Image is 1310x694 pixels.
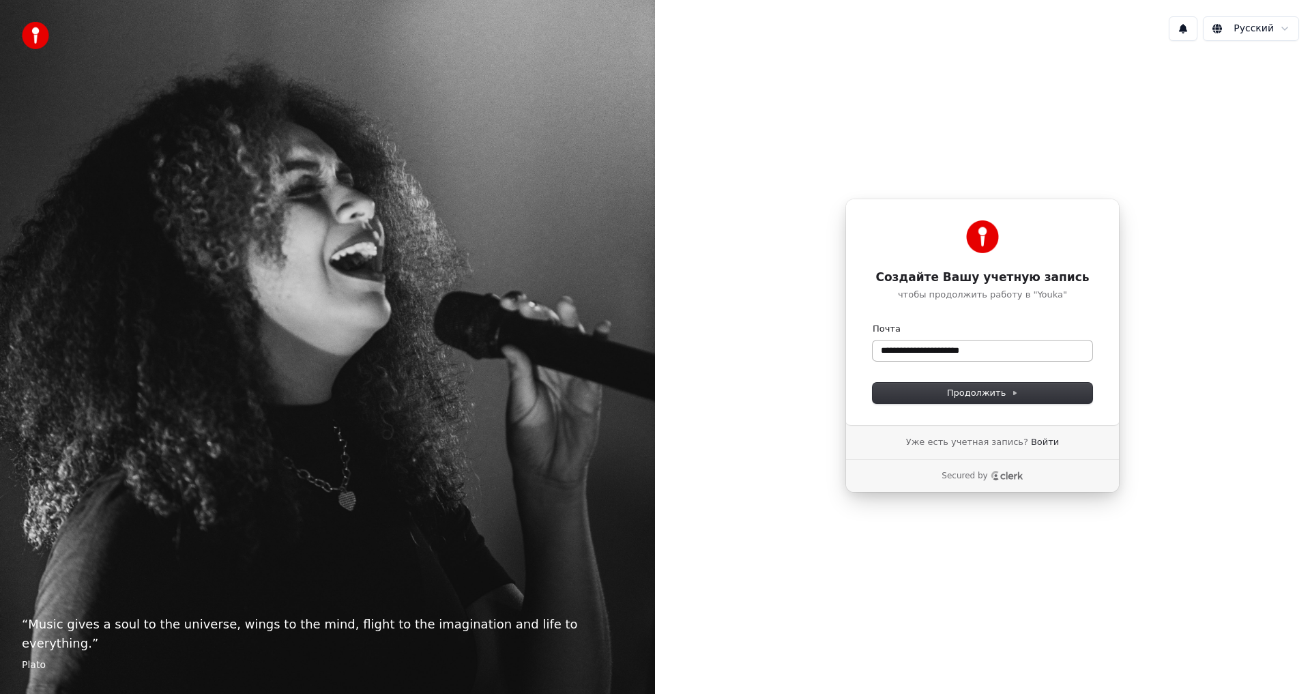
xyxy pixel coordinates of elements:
[873,270,1092,286] h1: Создайте Вашу учетную запись
[873,289,1092,301] p: чтобы продолжить работу в "Youka"
[991,471,1023,480] a: Clerk logo
[873,383,1092,403] button: Продолжить
[22,659,633,672] footer: Plato
[1031,436,1059,448] a: Войти
[966,220,999,253] img: Youka
[22,615,633,653] p: “ Music gives a soul to the universe, wings to the mind, flight to the imagination and life to ev...
[947,387,1019,399] span: Продолжить
[873,323,901,335] label: Почта
[906,436,1028,448] span: Уже есть учетная запись?
[22,22,49,49] img: youka
[942,471,987,482] p: Secured by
